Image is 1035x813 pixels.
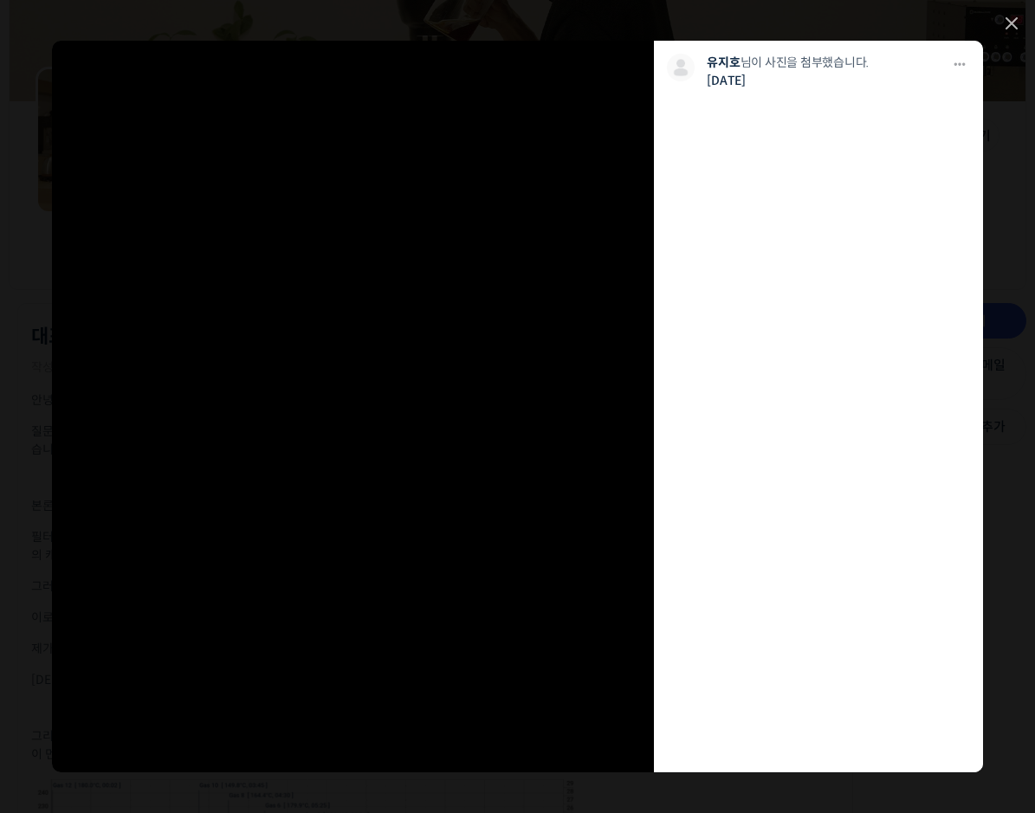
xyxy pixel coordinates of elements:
a: 대화 [114,549,223,592]
a: [DATE] [707,73,746,88]
a: 유지호 [707,55,740,70]
a: 설정 [223,549,333,592]
span: 대화 [158,576,179,590]
span: 홈 [55,575,65,589]
a: 홈 [5,549,114,592]
span: 설정 [268,575,288,589]
img: 프로필 사진 [667,54,695,81]
p: 님이 사진을 첨부했습니다. [707,54,940,72]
